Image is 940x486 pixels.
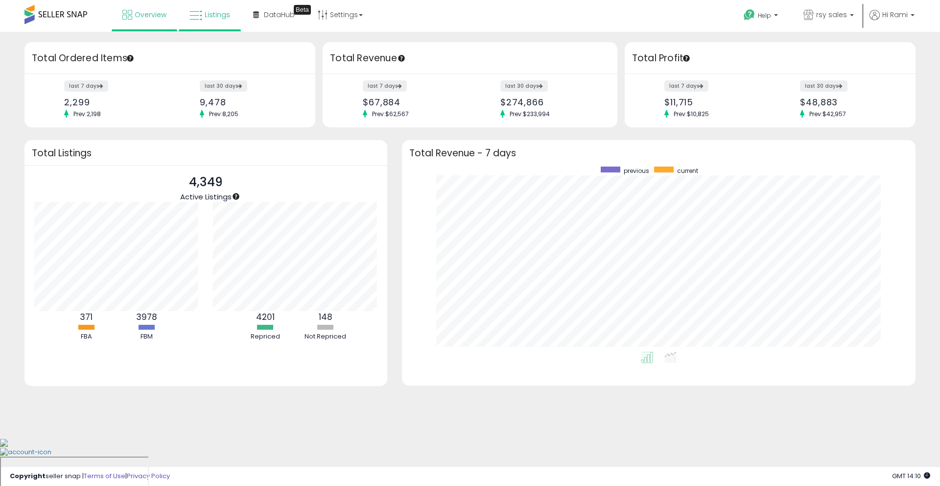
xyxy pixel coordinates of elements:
[758,11,771,20] span: Help
[180,173,232,192] p: 4,349
[804,110,851,118] span: Prev: $42,957
[32,149,380,157] h3: Total Listings
[204,110,243,118] span: Prev: 8,205
[409,149,908,157] h3: Total Revenue - 7 days
[319,311,332,323] b: 148
[367,110,414,118] span: Prev: $62,567
[135,10,166,20] span: Overview
[632,51,908,65] h3: Total Profit
[126,54,135,63] div: Tooltip anchor
[200,97,298,107] div: 9,478
[500,80,548,92] label: last 30 days
[256,311,275,323] b: 4201
[57,332,116,341] div: FBA
[296,332,355,341] div: Not Repriced
[363,80,407,92] label: last 7 days
[236,332,295,341] div: Repriced
[264,10,295,20] span: DataHub
[363,97,463,107] div: $67,884
[500,97,600,107] div: $274,866
[64,97,163,107] div: 2,299
[816,10,847,20] span: rsy sales
[200,80,247,92] label: last 30 days
[664,97,763,107] div: $11,715
[232,192,240,201] div: Tooltip anchor
[294,5,311,15] div: Tooltip anchor
[800,80,847,92] label: last 30 days
[664,80,708,92] label: last 7 days
[736,1,788,32] a: Help
[677,167,698,175] span: current
[69,110,106,118] span: Prev: 2,198
[136,311,157,323] b: 3978
[800,97,898,107] div: $48,883
[682,54,691,63] div: Tooltip anchor
[743,9,755,21] i: Get Help
[882,10,908,20] span: Hi Rami
[80,311,93,323] b: 371
[624,167,649,175] span: previous
[205,10,230,20] span: Listings
[505,110,555,118] span: Prev: $233,994
[32,51,308,65] h3: Total Ordered Items
[64,80,108,92] label: last 7 days
[669,110,714,118] span: Prev: $10,825
[180,192,232,202] span: Active Listings
[330,51,610,65] h3: Total Revenue
[397,54,406,63] div: Tooltip anchor
[869,10,915,32] a: Hi Rami
[117,332,176,341] div: FBM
